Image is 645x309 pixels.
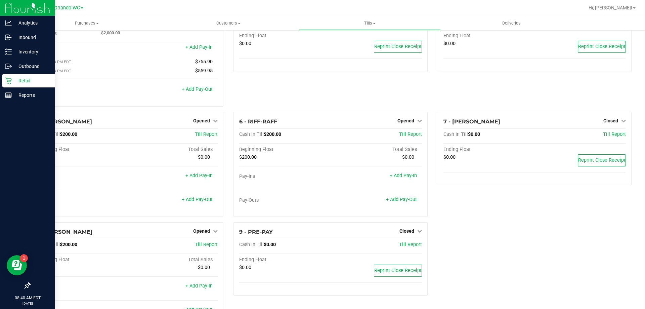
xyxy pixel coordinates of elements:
span: 5 - [PERSON_NAME] [35,118,92,125]
span: $0.00 [239,41,251,46]
div: Pay-Ins [35,45,127,51]
button: Reprint Close Receipt [374,265,422,277]
span: Deliveries [493,20,530,26]
div: Pay-Outs [239,197,331,203]
inline-svg: Inventory [5,48,12,55]
div: Ending Float [239,33,331,39]
span: $0.00 [402,154,414,160]
div: Beginning Float [239,147,331,153]
div: Pay-Ins [35,173,127,180]
div: Ending Float [239,257,331,263]
span: 9 - PRE-PAY [239,229,273,235]
button: Reprint Close Receipt [578,154,626,166]
span: Reprint Close Receipt [374,44,422,49]
span: Closed [399,228,414,234]
span: Hi, [PERSON_NAME]! [589,5,632,10]
span: Customers [158,20,299,26]
a: Till Report [195,131,218,137]
a: + Add Pay-In [185,44,213,50]
inline-svg: Inbound [5,34,12,41]
button: Reprint Close Receipt [374,41,422,53]
div: Beginning Float [35,257,127,263]
a: + Add Pay-Out [182,86,213,92]
iframe: Resource center unread badge [20,254,28,262]
span: Orlando WC [54,5,80,11]
span: Opened [193,228,210,234]
inline-svg: Retail [5,77,12,84]
span: Closed [603,118,618,123]
span: $755.90 [195,59,213,65]
p: 08:40 AM EDT [3,295,52,301]
p: Retail [12,77,52,85]
iframe: Resource center [7,255,27,275]
span: Purchases [16,20,158,26]
a: Till Report [603,131,626,137]
inline-svg: Outbound [5,63,12,70]
p: Inbound [12,33,52,41]
span: $0.00 [198,265,210,270]
span: Tills [299,20,440,26]
p: Inventory [12,48,52,56]
div: Pay-Outs [35,197,127,203]
inline-svg: Analytics [5,20,12,26]
div: Pay-Ins [239,173,331,180]
span: Cash In Till [239,242,264,247]
a: Till Report [399,131,422,137]
a: + Add Pay-Out [386,197,417,202]
span: $559.95 [195,68,213,74]
a: + Add Pay-In [185,283,213,289]
div: Pay-Outs [35,87,127,93]
span: $0.00 [264,242,276,247]
a: Tills [299,16,440,30]
span: $200.00 [264,131,281,137]
div: Ending Float [443,147,535,153]
span: Reprint Close Receipt [374,268,422,273]
a: Deliveries [441,16,582,30]
a: Customers [158,16,299,30]
a: + Add Pay-In [390,173,417,179]
span: 7 - [PERSON_NAME] [443,118,500,125]
a: Till Report [195,242,218,247]
span: $0.00 [198,154,210,160]
span: $0.00 [468,131,480,137]
p: Analytics [12,19,52,27]
span: $0.00 [443,41,456,46]
span: Cash In Till [443,131,468,137]
span: 6 - RIFF-RAFF [239,118,277,125]
span: $200.00 [60,131,77,137]
a: Till Report [399,242,422,247]
p: Reports [12,91,52,99]
span: $200.00 [239,154,257,160]
div: Total Sales [127,257,218,263]
span: Reprint Close Receipt [578,44,626,49]
a: + Add Pay-In [185,173,213,179]
div: Pay-Ins [35,284,127,290]
div: Total Sales [331,147,422,153]
span: Reprint Close Receipt [578,157,626,163]
div: Total Sales [127,147,218,153]
span: 8 - [PERSON_NAME] [35,229,92,235]
inline-svg: Reports [5,92,12,99]
a: + Add Pay-Out [182,197,213,202]
div: Beginning Float [35,147,127,153]
span: $200.00 [60,242,77,247]
span: Cash In Till [239,131,264,137]
p: [DATE] [3,301,52,306]
span: $2,000.00 [101,30,120,35]
span: Opened [397,118,414,123]
button: Reprint Close Receipt [578,41,626,53]
div: Ending Float [443,33,535,39]
span: Opened [193,118,210,123]
a: Purchases [16,16,158,30]
p: Outbound [12,62,52,70]
span: $0.00 [239,265,251,270]
span: $0.00 [443,154,456,160]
